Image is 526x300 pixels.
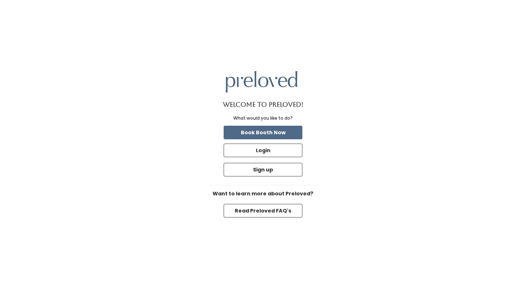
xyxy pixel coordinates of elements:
h1: Welcome to Preloved! [223,101,303,108]
img: preloved logo [226,71,297,92]
button: Login [224,144,302,157]
a: Sign up [222,161,304,178]
h6: Want to learn more about Preloved? [209,191,317,197]
div: What would you like to do? [233,115,293,121]
button: Read Preloved FAQ's [224,204,302,217]
button: Sign up [224,163,302,176]
button: Book Booth Now [224,126,302,139]
a: Login [222,142,304,159]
